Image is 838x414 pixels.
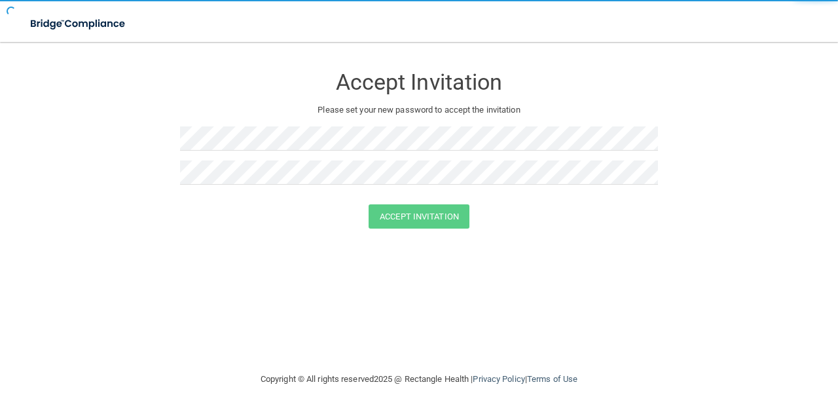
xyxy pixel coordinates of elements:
[180,70,658,94] h3: Accept Invitation
[190,102,648,118] p: Please set your new password to accept the invitation
[473,374,524,384] a: Privacy Policy
[369,204,469,229] button: Accept Invitation
[527,374,577,384] a: Terms of Use
[180,358,658,400] div: Copyright © All rights reserved 2025 @ Rectangle Health | |
[20,10,137,37] img: bridge_compliance_login_screen.278c3ca4.svg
